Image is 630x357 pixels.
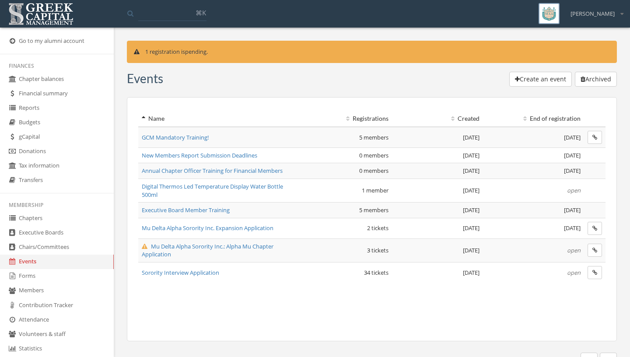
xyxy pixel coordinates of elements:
td: 5 members [292,203,392,218]
a: Annual Chapter Officer Training for Financial Members [142,167,283,175]
a: Digital Thermos Led Temperature Display Water Bottle 500ml [142,182,283,199]
th: Name [138,111,292,127]
th: Created [392,111,483,127]
td: [DATE] [392,203,483,218]
a: New Members Report Submission Deadlines [142,151,257,159]
td: [DATE] [483,203,584,218]
span: ⌘K [196,8,206,17]
td: [DATE] [483,127,584,148]
button: Archived [575,72,617,87]
td: 34 tickets [292,262,392,283]
td: 0 members [292,163,392,179]
td: [DATE] [392,127,483,148]
th: Registrations [292,111,392,127]
td: 3 tickets [292,238,392,262]
a: Executive Board Member Training [142,206,230,214]
button: Create an event [509,72,572,87]
em: open [567,269,581,276]
td: 2 tickets [292,218,392,238]
em: open [567,246,581,254]
a: Mu Delta Alpha Sorority Inc. Expansion Application [142,224,273,232]
em: open [567,186,581,194]
span: [PERSON_NAME] [570,10,615,18]
td: [DATE] [392,178,483,202]
td: [DATE] [483,147,584,163]
td: [DATE] [392,238,483,262]
td: 1 member [292,178,392,202]
div: [PERSON_NAME] [565,3,623,18]
td: [DATE] [392,262,483,283]
td: 5 members [292,127,392,148]
a: Mu Delta Alpha Sorority Inc.: Alpha Mu Chapter Application [142,242,273,259]
td: 0 members [292,147,392,163]
td: [DATE] [483,218,584,238]
span: 1 registration [145,48,180,56]
a: GCM Mandatory Training! [142,133,209,141]
td: [DATE] [392,218,483,238]
td: [DATE] [483,163,584,179]
td: [DATE] [392,163,483,179]
a: Sorority Interview Application [142,269,219,276]
h3: Event s [127,72,163,85]
td: [DATE] [392,147,483,163]
th: End of registration [483,111,584,127]
div: is pending. [127,41,617,63]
